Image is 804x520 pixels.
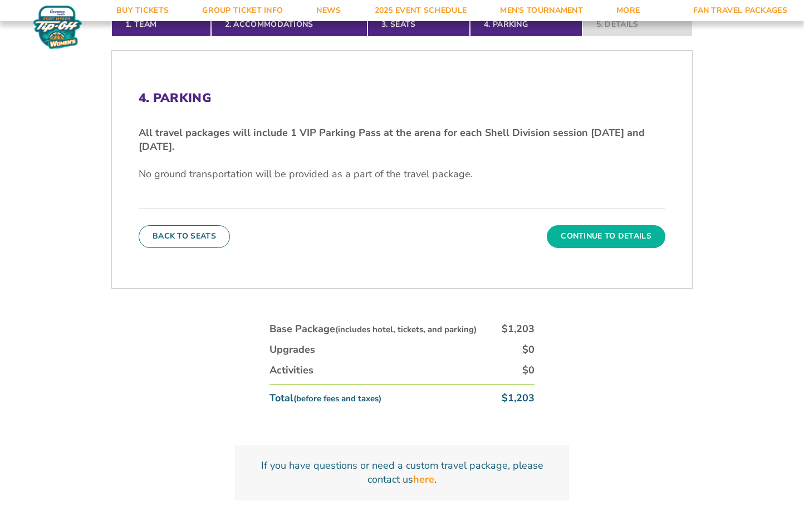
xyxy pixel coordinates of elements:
div: Total [269,391,381,405]
small: (includes hotel, tickets, and parking) [335,324,477,335]
div: Base Package [269,322,477,336]
small: (before fees and taxes) [293,393,381,404]
div: Upgrades [269,343,315,357]
button: Continue To Details [547,225,665,247]
div: $1,203 [502,391,535,405]
p: No ground transportation will be provided as a part of the travel package. [139,167,665,181]
h2: 4. Parking [139,91,665,105]
a: 1. Team [111,12,211,37]
div: $0 [522,343,535,357]
div: $1,203 [502,322,535,336]
p: If you have questions or need a custom travel package, please contact us . [248,459,556,487]
img: Women's Fort Myers Tip-Off [33,6,82,49]
strong: All travel packages will include 1 VIP Parking Pass at the arena for each Shell Division session ... [139,126,645,153]
a: here [413,473,434,487]
div: $0 [522,363,535,377]
button: Back To Seats [139,225,230,247]
a: 2. Accommodations [211,12,368,37]
a: 3. Seats [367,12,470,37]
div: Activities [269,363,313,377]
